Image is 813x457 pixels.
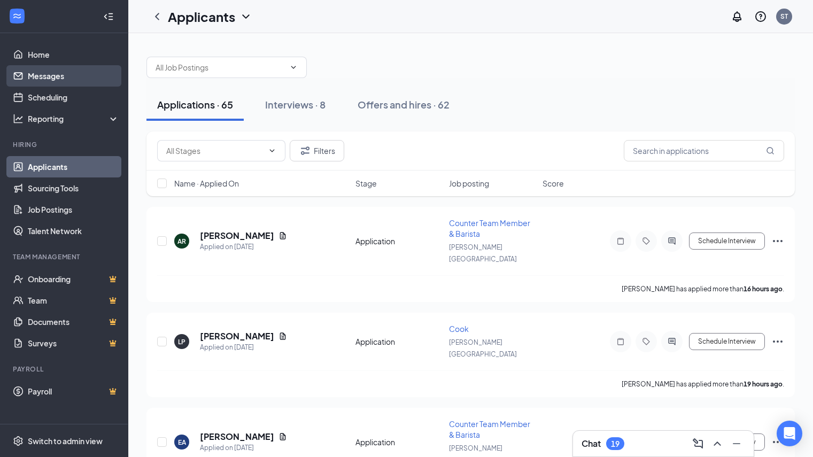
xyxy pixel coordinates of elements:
div: Applied on [DATE] [200,342,287,353]
div: Open Intercom Messenger [777,421,802,446]
svg: MagnifyingGlass [766,146,775,155]
div: 19 [611,439,620,448]
svg: Document [278,432,287,441]
svg: ChevronDown [239,10,252,23]
svg: Notifications [731,10,744,23]
h3: Chat [582,438,601,450]
button: Minimize [728,435,745,452]
h5: [PERSON_NAME] [200,230,274,242]
svg: QuestionInfo [754,10,767,23]
a: DocumentsCrown [28,311,119,332]
a: Talent Network [28,220,119,242]
span: Name · Applied On [174,178,239,189]
a: TeamCrown [28,290,119,311]
a: Job Postings [28,199,119,220]
div: AR [177,237,186,246]
div: Application [355,336,443,347]
a: OnboardingCrown [28,268,119,290]
p: [PERSON_NAME] has applied more than . [622,379,784,389]
button: Schedule Interview [689,233,765,250]
div: Payroll [13,365,117,374]
span: Counter Team Member & Barista [449,419,530,439]
svg: ComposeMessage [692,437,704,450]
div: Hiring [13,140,117,149]
div: Interviews · 8 [265,98,326,111]
a: Scheduling [28,87,119,108]
svg: Ellipses [771,436,784,448]
div: Team Management [13,252,117,261]
span: Job posting [449,178,489,189]
button: Schedule Interview [689,333,765,350]
span: Score [543,178,564,189]
span: [PERSON_NAME][GEOGRAPHIC_DATA] [449,338,517,358]
b: 16 hours ago [744,285,783,293]
svg: Settings [13,436,24,446]
input: Search in applications [624,140,784,161]
div: EA [178,438,186,447]
p: [PERSON_NAME] has applied more than . [622,284,784,293]
a: PayrollCrown [28,381,119,402]
span: Stage [355,178,377,189]
div: Applied on [DATE] [200,443,287,453]
svg: Ellipses [771,235,784,247]
a: SurveysCrown [28,332,119,354]
input: All Stages [166,145,264,157]
button: ComposeMessage [690,435,707,452]
div: Application [355,437,443,447]
input: All Job Postings [156,61,285,73]
a: Sourcing Tools [28,177,119,199]
svg: ChevronLeft [151,10,164,23]
div: Applications · 65 [157,98,233,111]
a: Applicants [28,156,119,177]
svg: Note [614,337,627,346]
svg: Minimize [730,437,743,450]
svg: ChevronUp [711,437,724,450]
svg: ActiveChat [665,337,678,346]
span: [PERSON_NAME][GEOGRAPHIC_DATA] [449,243,517,263]
a: Messages [28,65,119,87]
svg: ChevronDown [289,63,298,72]
svg: Ellipses [771,335,784,348]
div: Switch to admin view [28,436,103,446]
div: LP [178,337,185,346]
button: Filter Filters [290,140,344,161]
svg: Document [278,231,287,240]
a: Home [28,44,119,65]
svg: Tag [640,337,653,346]
svg: Document [278,332,287,340]
b: 19 hours ago [744,380,783,388]
svg: ActiveChat [665,237,678,245]
div: Application [355,236,443,246]
svg: Analysis [13,113,24,124]
span: Cook [449,324,469,334]
button: ChevronUp [709,435,726,452]
h5: [PERSON_NAME] [200,431,274,443]
svg: Collapse [103,11,114,22]
svg: WorkstreamLogo [12,11,22,21]
h5: [PERSON_NAME] [200,330,274,342]
div: Applied on [DATE] [200,242,287,252]
h1: Applicants [168,7,235,26]
div: Offers and hires · 62 [358,98,450,111]
svg: ChevronDown [268,146,276,155]
svg: Tag [640,237,653,245]
div: Reporting [28,113,120,124]
span: Counter Team Member & Barista [449,218,530,238]
svg: Filter [299,144,312,157]
div: ST [780,12,788,21]
svg: Note [614,237,627,245]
